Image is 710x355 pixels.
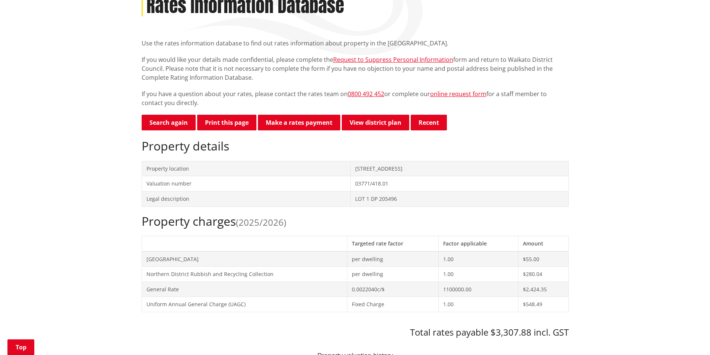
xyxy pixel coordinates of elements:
td: [STREET_ADDRESS] [351,161,568,176]
td: per dwelling [347,267,439,282]
td: per dwelling [347,251,439,267]
td: 1100000.00 [439,282,518,297]
td: $2,424.35 [518,282,568,297]
td: Legal description [142,191,351,206]
td: LOT 1 DP 205496 [351,191,568,206]
td: Fixed Charge [347,297,439,312]
td: [GEOGRAPHIC_DATA] [142,251,347,267]
span: (2025/2026) [236,216,286,228]
td: $55.00 [518,251,568,267]
td: 0.0022040c/$ [347,282,439,297]
iframe: Messenger Launcher [676,324,703,351]
button: Print this page [197,115,256,130]
button: Recent [411,115,447,130]
a: Top [7,339,34,355]
a: Search again [142,115,196,130]
td: $280.04 [518,267,568,282]
h3: Total rates payable $3,307.88 incl. GST [142,327,569,338]
th: Targeted rate factor [347,236,439,251]
th: Amount [518,236,568,251]
p: If you have a question about your rates, please contact the rates team on or complete our for a s... [142,89,569,107]
a: Make a rates payment [258,115,340,130]
a: online request form [430,90,486,98]
td: Valuation number [142,176,351,191]
td: General Rate [142,282,347,297]
a: Request to Suppress Personal Information [333,56,453,64]
td: $548.49 [518,297,568,312]
th: Factor applicable [439,236,518,251]
td: 1.00 [439,267,518,282]
td: Northern District Rubbish and Recycling Collection [142,267,347,282]
a: 0800 492 452 [348,90,384,98]
td: 03771/418.01 [351,176,568,191]
a: View district plan [342,115,409,130]
td: 1.00 [439,251,518,267]
td: Uniform Annual General Charge (UAGC) [142,297,347,312]
h2: Property charges [142,214,569,228]
p: If you would like your details made confidential, please complete the form and return to Waikato ... [142,55,569,82]
td: Property location [142,161,351,176]
td: 1.00 [439,297,518,312]
p: Use the rates information database to find out rates information about property in the [GEOGRAPHI... [142,39,569,48]
h2: Property details [142,139,569,153]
